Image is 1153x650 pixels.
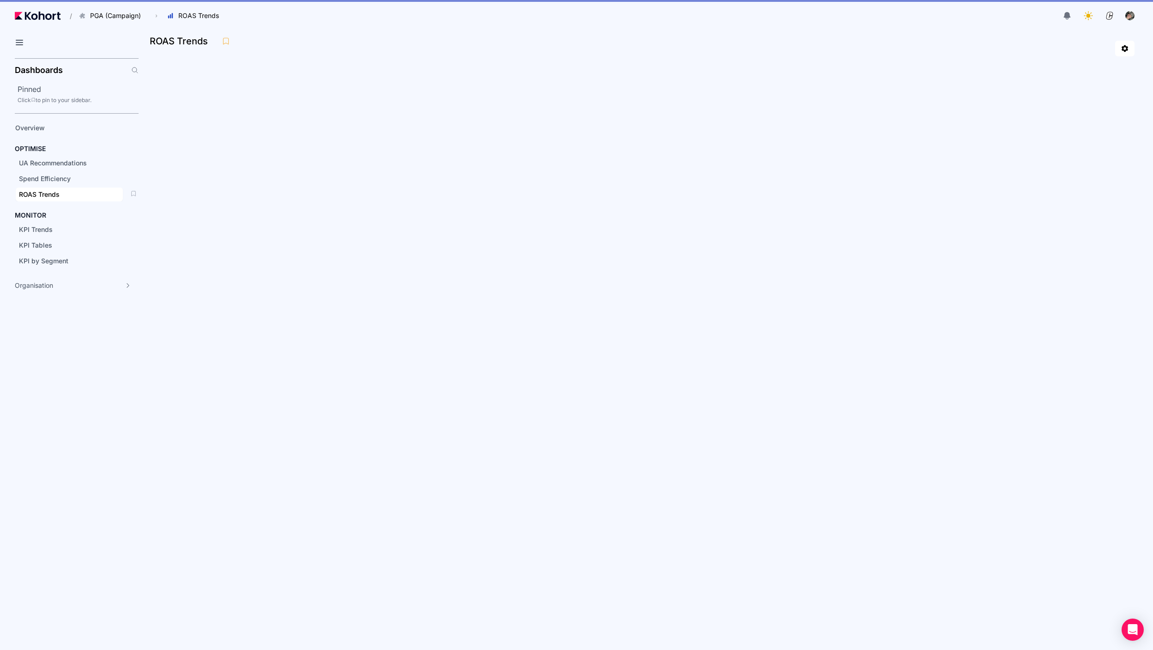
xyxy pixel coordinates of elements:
[150,36,213,46] h3: ROAS Trends
[16,254,123,268] a: KPI by Segment
[19,159,87,167] span: UA Recommendations
[1105,11,1114,20] img: logo_ConcreteSoftwareLogo_20230810134128192030.png
[16,223,123,237] a: KPI Trends
[18,97,139,104] div: Click to pin to your sidebar.
[1122,619,1144,641] div: Open Intercom Messenger
[18,84,139,95] h2: Pinned
[16,172,123,186] a: Spend Efficiency
[15,124,45,132] span: Overview
[15,281,53,290] span: Organisation
[15,66,63,74] h2: Dashboards
[153,12,159,19] span: ›
[15,12,61,20] img: Kohort logo
[178,11,219,20] span: ROAS Trends
[19,241,52,249] span: KPI Tables
[62,11,72,21] span: /
[16,156,123,170] a: UA Recommendations
[16,238,123,252] a: KPI Tables
[15,211,46,220] h4: MONITOR
[90,11,141,20] span: PGA (Campaign)
[12,121,123,135] a: Overview
[150,54,1142,644] iframe: To enrich screen reader interactions, please activate Accessibility in Grammarly extension settings
[19,175,71,182] span: Spend Efficiency
[162,8,229,24] button: ROAS Trends
[19,225,53,233] span: KPI Trends
[19,257,68,265] span: KPI by Segment
[19,190,60,198] span: ROAS Trends
[16,188,123,201] a: ROAS Trends
[15,144,46,153] h4: OPTIMISE
[74,8,151,24] button: PGA (Campaign)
